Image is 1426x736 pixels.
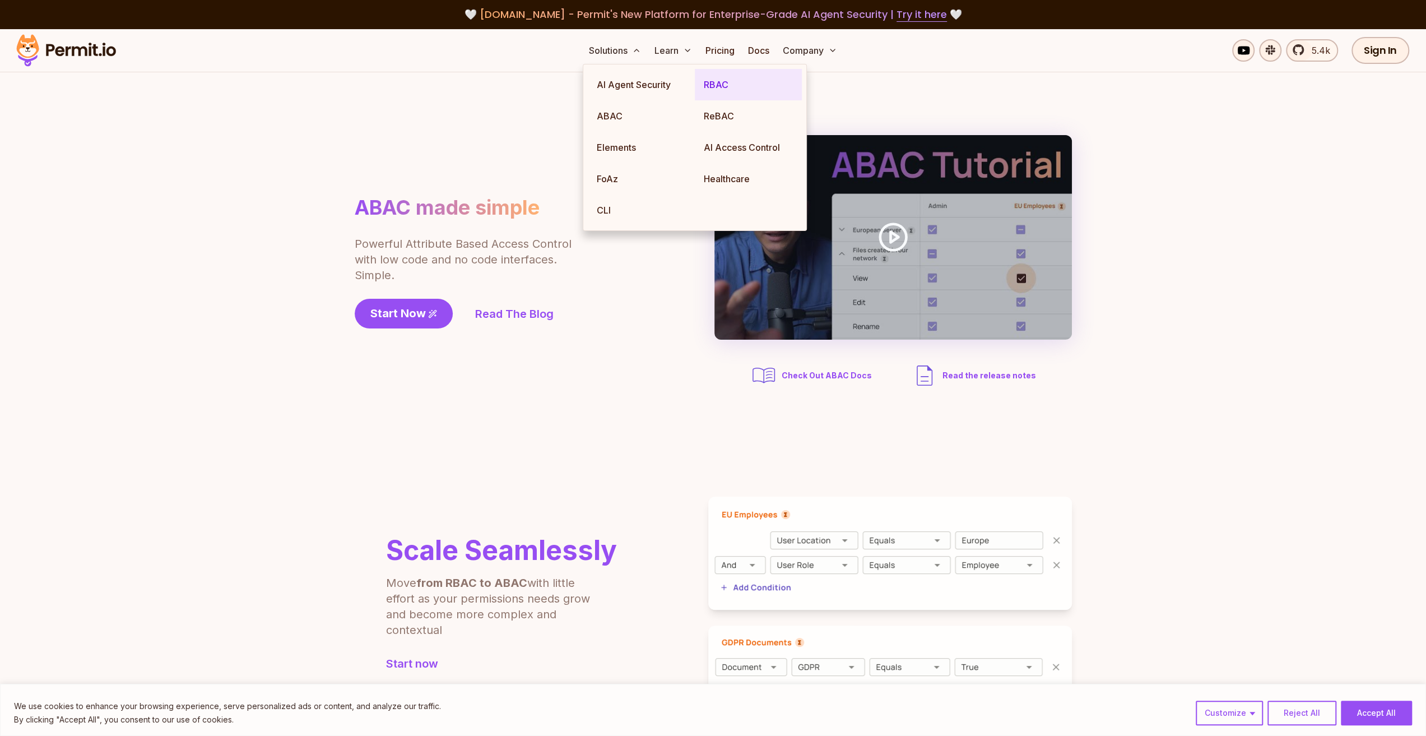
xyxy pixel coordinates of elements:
a: Check Out ABAC Docs [750,362,875,389]
a: Healthcare [695,163,802,195]
button: Accept All [1341,701,1412,725]
h2: Scale Seamlessly [386,537,617,564]
a: 5.4k [1286,39,1338,62]
a: Read The Blog [475,306,554,322]
p: By clicking "Accept All", you consent to our use of cookies. [14,713,441,726]
img: description [911,362,938,389]
a: Start Now [355,299,453,328]
a: Start now [386,656,617,672]
p: Powerful Attribute Based Access Control with low code and no code interfaces. Simple. [355,236,573,283]
span: [DOMAIN_NAME] - Permit's New Platform for Enterprise-Grade AI Agent Security | [480,7,947,21]
button: Learn [650,39,696,62]
img: Permit logo [11,31,121,70]
a: CLI [588,195,695,226]
a: AI Access Control [695,132,802,163]
button: Customize [1196,701,1263,725]
a: Pricing [701,39,739,62]
a: Docs [744,39,774,62]
h1: ABAC made simple [355,195,540,220]
button: Company [778,39,842,62]
p: We use cookies to enhance your browsing experience, serve personalized ads or content, and analyz... [14,700,441,713]
span: Check Out ABAC Docs [782,370,872,381]
a: ABAC [588,100,695,132]
a: ReBAC [695,100,802,132]
div: 🤍 🤍 [27,7,1399,22]
span: 5.4k [1305,44,1330,57]
a: Try it here [897,7,947,22]
a: Read the release notes [911,362,1036,389]
span: Start Now [370,305,426,321]
p: Move with little effort as your permissions needs grow and become more complex and contextual [386,575,605,638]
a: FoAz [588,163,695,195]
a: Elements [588,132,695,163]
span: Read the release notes [942,370,1036,381]
button: Solutions [584,39,645,62]
img: abac docs [750,362,777,389]
b: from RBAC to ABAC [416,576,527,590]
button: Reject All [1267,701,1336,725]
a: RBAC [695,69,802,100]
a: AI Agent Security [588,69,695,100]
a: Sign In [1351,37,1409,64]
